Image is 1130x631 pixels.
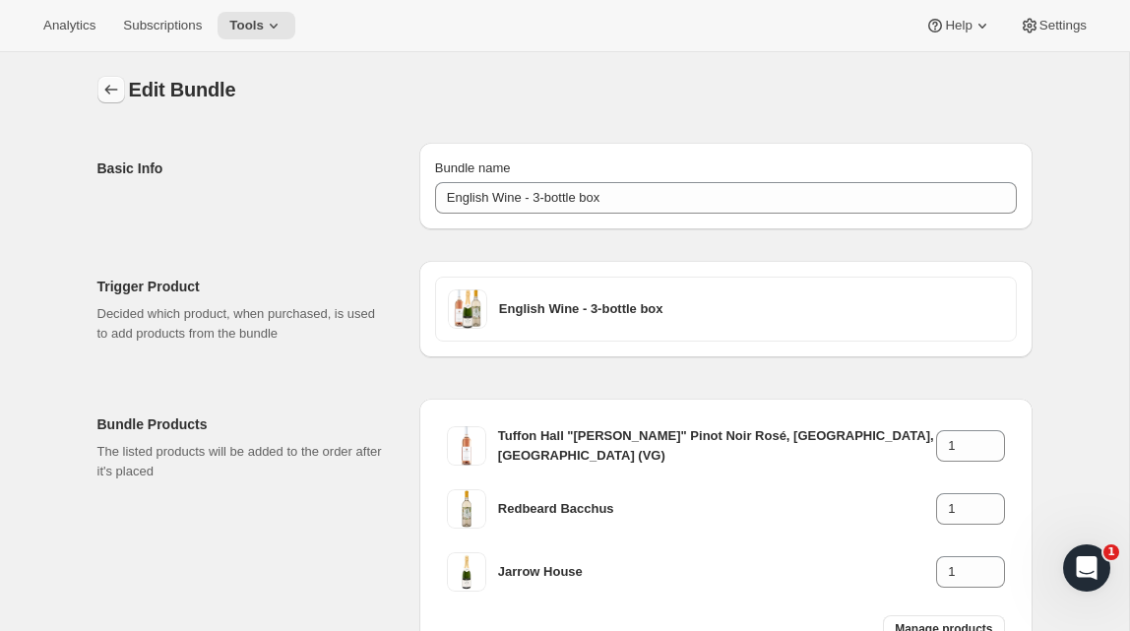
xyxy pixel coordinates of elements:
p: The listed products will be added to the order after it's placed [97,442,388,481]
img: Tuffon_Hall_Beatrice_Pinot_Noir_Rose_Essex_England_VG.png [447,426,486,466]
button: Bundles [97,76,125,103]
input: ie. Smoothie box [435,182,1017,214]
h3: Tuffon Hall "[PERSON_NAME]" Pinot Noir Rosé, [GEOGRAPHIC_DATA], [GEOGRAPHIC_DATA] (VG) [498,426,936,466]
button: Analytics [31,12,107,39]
span: Settings [1039,18,1087,33]
iframe: Intercom live chat [1063,544,1110,592]
h3: Redbeard Bacchus [498,499,936,519]
img: Screenshot2025-06-26at12.20.54.png [448,289,487,329]
button: Subscriptions [111,12,214,39]
h2: Basic Info [97,158,388,178]
h2: Bundle Products [97,414,388,434]
img: jarrowhoouse.jpg [447,552,486,592]
span: Analytics [43,18,95,33]
span: Subscriptions [123,18,202,33]
span: Tools [229,18,264,33]
span: Bundle name [435,160,511,175]
p: Decided which product, when purchased, is used to add products from the bundle [97,304,388,344]
span: 1 [1103,544,1119,560]
h3: English Wine - 3-bottle box [499,299,1004,319]
h2: Trigger Product [97,277,388,296]
span: Help [945,18,972,33]
button: Tools [218,12,295,39]
button: Settings [1008,12,1099,39]
button: Help [913,12,1003,39]
span: Edit Bundle [129,79,236,100]
h3: Jarrow House [498,562,936,582]
img: redbeard_1080x_1258be96-96af-44ef-841d-7e12cd0ed8f2.webp [447,489,486,529]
